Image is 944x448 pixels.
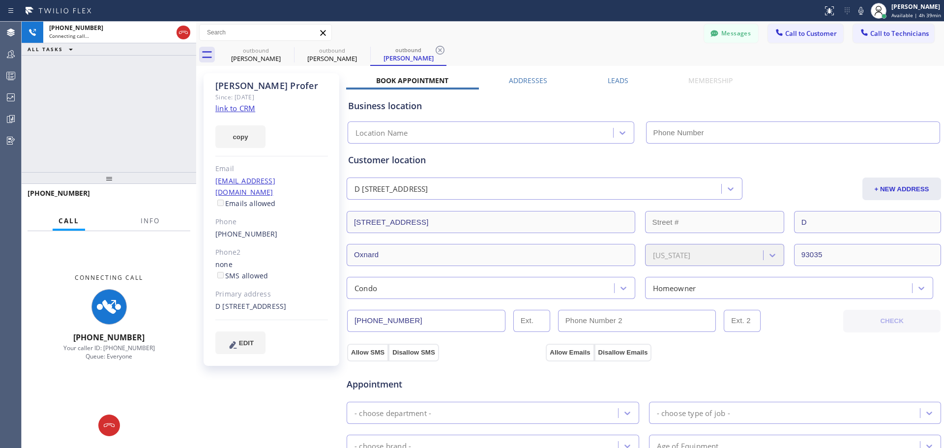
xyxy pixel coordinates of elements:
div: D [STREET_ADDRESS] [215,301,328,312]
span: Connecting Call [75,273,143,282]
button: Allow Emails [546,344,594,361]
div: Business location [348,99,940,113]
div: Since: [DATE] [215,91,328,103]
input: Phone Number [646,121,941,144]
input: Apt. # [794,211,941,233]
button: Mute [854,4,868,18]
input: Ext. [513,310,550,332]
input: Search [200,25,331,40]
button: Disallow SMS [388,344,439,361]
div: [PERSON_NAME] [295,54,369,63]
button: Hang up [98,415,120,436]
button: Info [135,211,166,231]
div: - choose type of job - [657,407,730,418]
input: Address [347,211,635,233]
div: Email [215,163,328,175]
div: [PERSON_NAME] [891,2,941,11]
input: Emails allowed [217,200,224,206]
span: Available | 4h 39min [891,12,941,19]
div: Condo [354,282,377,294]
label: Addresses [509,76,547,85]
div: Lorenzo Profer [295,44,369,66]
a: [EMAIL_ADDRESS][DOMAIN_NAME] [215,176,275,197]
span: ALL TASKS [28,46,63,53]
label: SMS allowed [215,271,268,280]
label: Membership [688,76,733,85]
button: Call [53,211,85,231]
div: Homeowner [653,282,696,294]
button: Allow SMS [347,344,388,361]
div: - choose department - [354,407,431,418]
button: Call to Technicians [853,24,934,43]
input: City [347,244,635,266]
input: SMS allowed [217,272,224,278]
span: Call [59,216,79,225]
span: Appointment [347,378,543,391]
div: outbound [219,47,293,54]
div: [PERSON_NAME] [371,54,445,62]
div: [PERSON_NAME] Profer [215,80,328,91]
label: Emails allowed [215,199,276,208]
div: outbound [371,46,445,54]
div: [PERSON_NAME] [219,54,293,63]
button: CHECK [843,310,941,332]
button: Messages [704,24,758,43]
span: Your caller ID: [PHONE_NUMBER] Queue: Everyone [63,344,155,360]
input: Ext. 2 [724,310,761,332]
div: Primary address [215,289,328,300]
input: Phone Number [347,310,505,332]
input: Phone Number 2 [558,310,716,332]
div: none [215,259,328,282]
div: Phone [215,216,328,228]
span: Call to Technicians [870,29,929,38]
span: Info [141,216,160,225]
div: Phone2 [215,247,328,258]
button: EDIT [215,331,265,354]
span: Call to Customer [785,29,837,38]
input: ZIP [794,244,941,266]
span: [PHONE_NUMBER] [28,188,90,198]
button: copy [215,125,265,148]
button: + NEW ADDRESS [862,178,941,200]
label: Leads [608,76,628,85]
div: outbound [295,47,369,54]
span: Connecting call… [49,32,89,39]
button: Call to Customer [768,24,843,43]
input: Street # [645,211,784,233]
button: ALL TASKS [22,43,83,55]
label: Book Appointment [376,76,448,85]
span: [PHONE_NUMBER] [73,332,145,343]
button: Hang up [177,26,190,39]
a: [PHONE_NUMBER] [215,229,278,239]
div: D [STREET_ADDRESS] [354,183,428,195]
div: Lorenzo Profer [371,44,445,65]
span: EDIT [239,339,254,347]
a: link to CRM [215,103,255,113]
span: [PHONE_NUMBER] [49,24,103,32]
button: Disallow Emails [594,344,652,361]
div: Customer location [348,153,940,167]
div: Location Name [355,127,408,139]
div: Vivek Bhaman [219,44,293,66]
